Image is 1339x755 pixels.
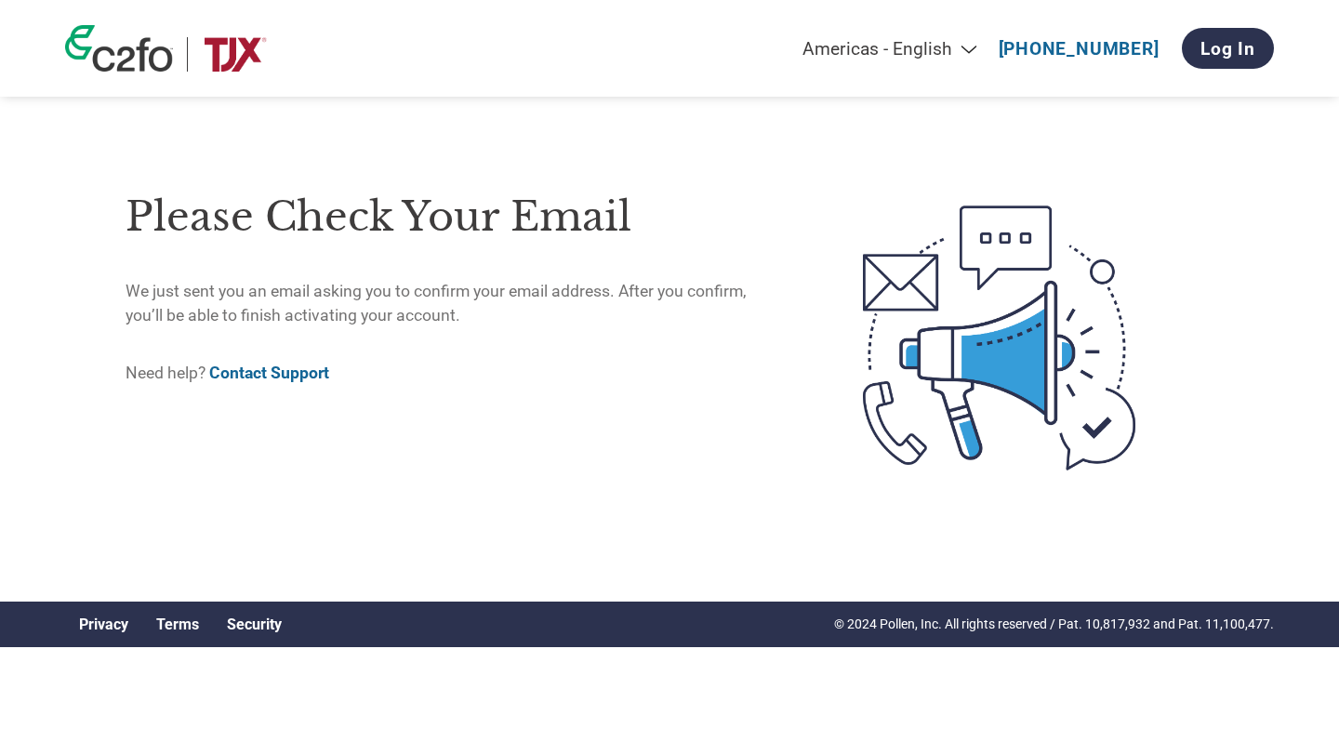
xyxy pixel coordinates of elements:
img: c2fo logo [65,25,173,72]
a: Security [227,616,282,633]
a: Log In [1182,28,1274,69]
a: Privacy [79,616,128,633]
img: open-email [785,172,1213,503]
p: Need help? [126,361,785,385]
p: We just sent you an email asking you to confirm your email address. After you confirm, you’ll be ... [126,279,785,328]
a: Contact Support [209,364,329,382]
img: TJX [202,37,269,72]
a: Terms [156,616,199,633]
p: © 2024 Pollen, Inc. All rights reserved / Pat. 10,817,932 and Pat. 11,100,477. [834,615,1274,634]
a: [PHONE_NUMBER] [999,38,1160,60]
h1: Please check your email [126,187,785,247]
